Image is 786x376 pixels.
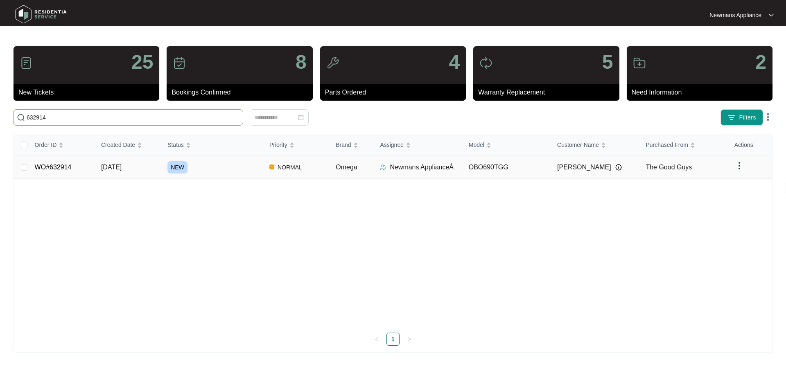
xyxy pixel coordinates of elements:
p: Newmans Appliance [709,11,761,19]
li: 1 [386,333,400,346]
img: icon [20,56,33,70]
button: right [403,333,416,346]
span: [PERSON_NAME] [557,162,611,172]
button: left [370,333,383,346]
p: Need Information [632,88,772,97]
th: Actions [728,134,772,156]
li: Next Page [403,333,416,346]
span: Omega [336,164,357,171]
button: filter iconFilters [720,109,763,126]
span: Brand [336,140,351,149]
span: NORMAL [274,162,305,172]
th: Brand [329,134,373,156]
span: Status [167,140,184,149]
img: icon [326,56,339,70]
span: Assignee [380,140,404,149]
span: Customer Name [557,140,599,149]
p: 5 [602,52,613,72]
p: Newmans ApplianceÂ [390,162,454,172]
p: Warranty Replacement [478,88,619,97]
th: Model [462,134,551,156]
span: Order ID [35,140,57,149]
td: OBO690TGG [462,156,551,179]
img: Assigner Icon [380,164,386,171]
img: icon [173,56,186,70]
img: filter icon [727,113,736,122]
img: Info icon [615,164,622,171]
th: Assignee [373,134,462,156]
img: search-icon [17,113,25,122]
th: Created Date [95,134,161,156]
span: left [374,337,379,342]
span: The Good Guys [646,164,692,171]
p: 25 [131,52,153,72]
p: 4 [449,52,460,72]
a: WO#632914 [35,164,72,171]
img: icon [479,56,492,70]
span: Purchased From [646,140,688,149]
p: Parts Ordered [325,88,466,97]
th: Order ID [28,134,95,156]
th: Purchased From [639,134,727,156]
span: Created Date [101,140,135,149]
span: Priority [269,140,287,149]
th: Priority [263,134,329,156]
li: Previous Page [370,333,383,346]
img: dropdown arrow [763,112,773,122]
a: 1 [387,333,399,345]
span: Filters [739,113,756,122]
th: Status [161,134,263,156]
th: Customer Name [551,134,639,156]
p: 8 [296,52,307,72]
p: Bookings Confirmed [172,88,312,97]
span: [DATE] [101,164,122,171]
p: New Tickets [18,88,159,97]
img: dropdown arrow [734,161,744,171]
img: dropdown arrow [769,13,774,17]
span: Model [469,140,484,149]
span: NEW [167,161,187,173]
input: Search by Order Id, Assignee Name, Customer Name, Brand and Model [27,113,239,122]
p: 2 [755,52,766,72]
img: Vercel Logo [269,164,274,169]
img: icon [633,56,646,70]
img: residentia service logo [12,2,70,27]
span: right [407,337,412,342]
